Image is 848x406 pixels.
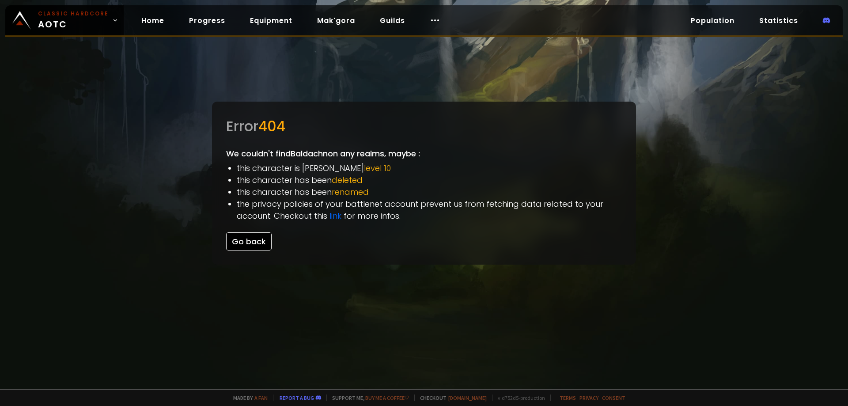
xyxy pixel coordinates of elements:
[684,11,742,30] a: Population
[310,11,362,30] a: Mak'gora
[258,116,285,136] span: 404
[752,11,805,30] a: Statistics
[226,232,272,250] button: Go back
[237,198,622,222] li: the privacy policies of your battlenet account prevent us from fetching data related to your acco...
[226,116,622,137] div: Error
[560,395,576,401] a: Terms
[414,395,487,401] span: Checkout
[38,10,109,31] span: AOTC
[602,395,625,401] a: Consent
[134,11,171,30] a: Home
[243,11,299,30] a: Equipment
[280,395,314,401] a: Report a bug
[237,174,622,186] li: this character has been
[332,186,369,197] span: renamed
[226,236,272,247] a: Go back
[329,210,341,221] a: link
[332,175,363,186] span: deleted
[373,11,412,30] a: Guilds
[364,163,391,174] span: level 10
[5,5,124,35] a: Classic HardcoreAOTC
[38,10,109,18] small: Classic Hardcore
[365,395,409,401] a: Buy me a coffee
[237,186,622,198] li: this character has been
[448,395,487,401] a: [DOMAIN_NAME]
[228,395,268,401] span: Made by
[254,395,268,401] a: a fan
[326,395,409,401] span: Support me,
[579,395,598,401] a: Privacy
[237,162,622,174] li: this character is [PERSON_NAME]
[212,102,636,265] div: We couldn't find Baldachn on any realms, maybe :
[492,395,545,401] span: v. d752d5 - production
[182,11,232,30] a: Progress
